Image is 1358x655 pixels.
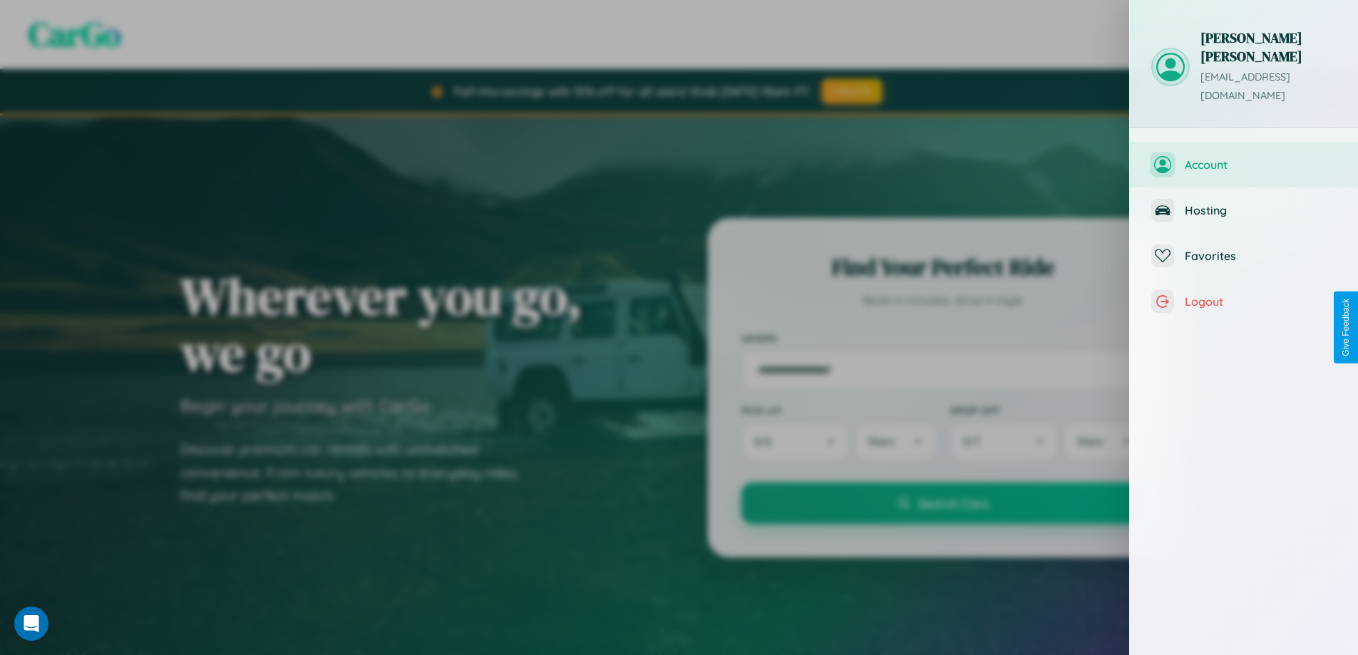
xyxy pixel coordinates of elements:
button: Hosting [1130,187,1358,233]
div: Open Intercom Messenger [14,607,48,641]
span: Hosting [1185,203,1337,217]
button: Logout [1130,279,1358,324]
span: Logout [1185,294,1337,309]
button: Favorites [1130,233,1358,279]
div: Give Feedback [1341,299,1351,356]
h3: [PERSON_NAME] [PERSON_NAME] [1200,29,1337,66]
span: Account [1185,158,1337,172]
p: [EMAIL_ADDRESS][DOMAIN_NAME] [1200,68,1337,105]
button: Account [1130,142,1358,187]
span: Favorites [1185,249,1337,263]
